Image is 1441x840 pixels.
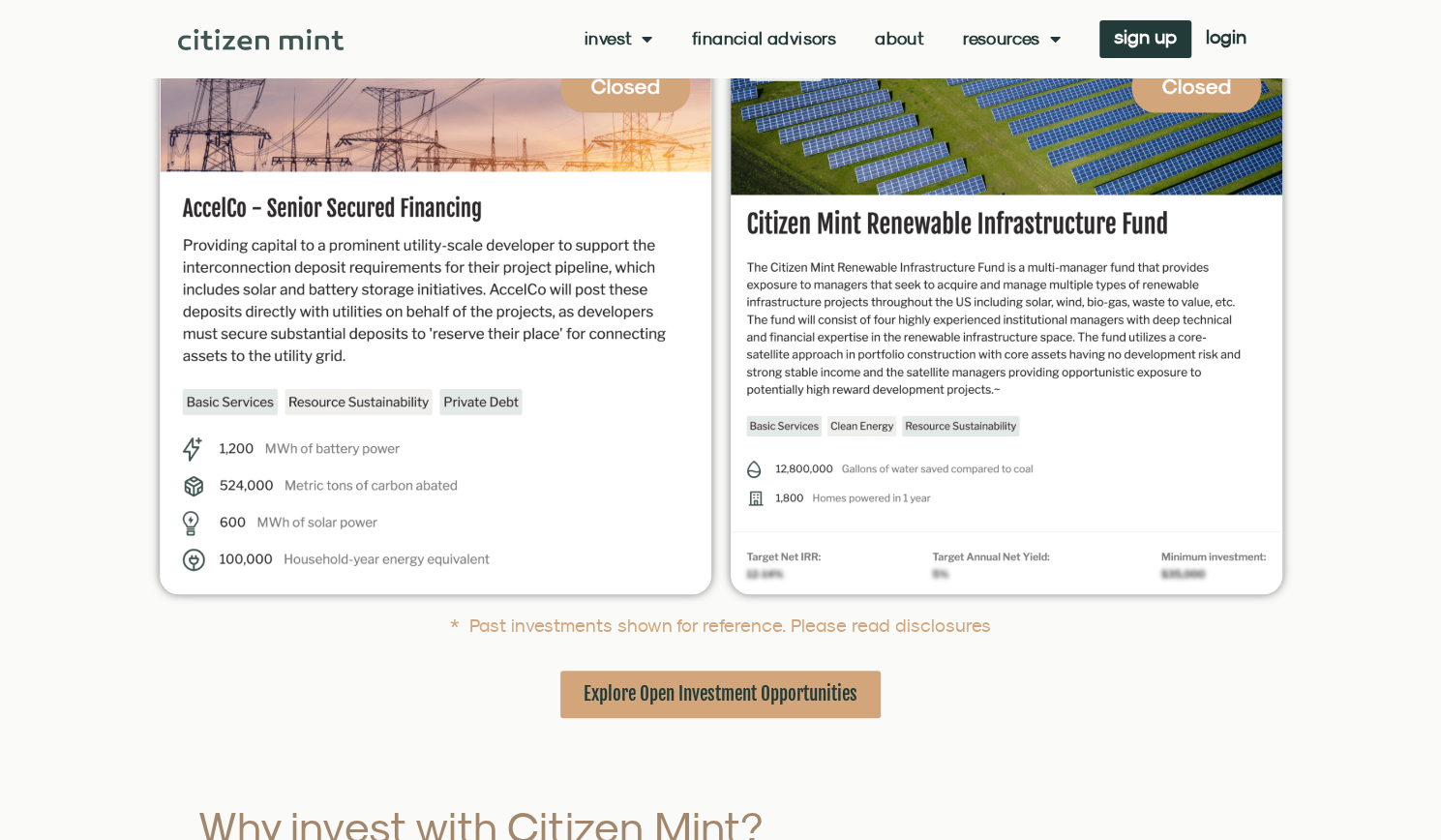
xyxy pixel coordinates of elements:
[450,615,991,636] a: * Past investments shown for reference. Please read disclosures
[1191,20,1261,58] a: login
[178,29,344,50] img: Citizen Mint
[585,29,1061,48] nav: Menu
[1099,20,1191,58] a: sign up
[1114,30,1177,44] span: sign up
[560,671,881,718] a: Explore Open Investment Opportunities
[1206,30,1246,44] span: login
[875,29,924,48] a: About
[585,29,653,48] a: Invest
[692,29,836,48] a: Financial Advisors
[584,682,857,706] span: Explore Open Investment Opportunities
[963,29,1061,48] a: Resources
